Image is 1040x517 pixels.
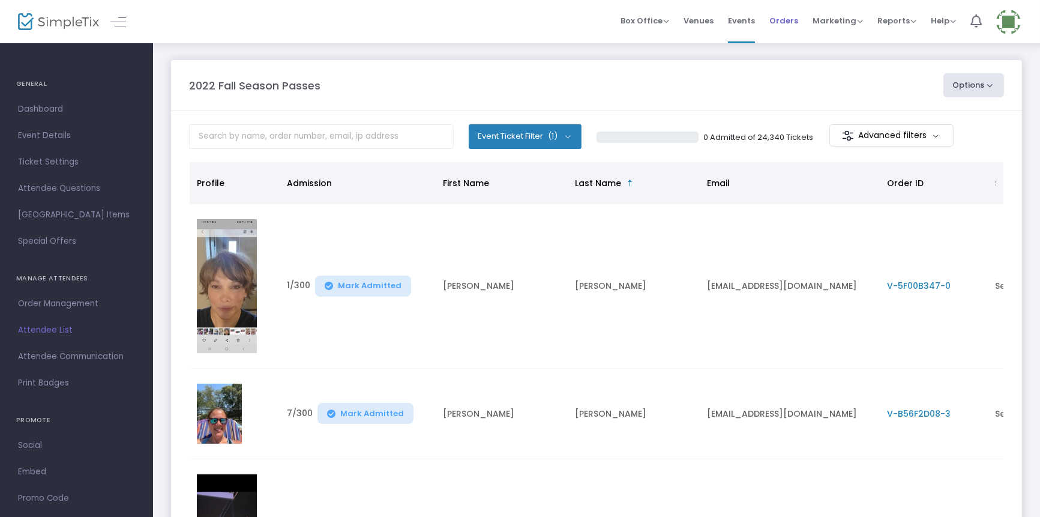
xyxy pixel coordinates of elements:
span: (1) [548,132,558,141]
span: Orders [769,5,798,36]
span: Admission [287,177,332,189]
img: Attendee profile image [197,384,242,444]
span: Ticket Settings [18,154,135,170]
span: Order Management [18,296,135,312]
td: [PERSON_NAME] [568,204,700,369]
td: [PERSON_NAME] [568,369,700,459]
span: 7/300 [287,407,313,425]
img: Attendee profile image [197,219,257,353]
span: First Name [443,177,489,189]
td: [PERSON_NAME] [436,204,568,369]
span: Mark Admitted [338,281,401,291]
img: filter [842,130,854,142]
span: Dashboard [18,101,135,117]
h4: MANAGE ATTENDEES [16,267,137,291]
span: Attendee List [18,322,135,338]
button: Mark Admitted [317,403,413,424]
m-panel-title: 2022 Fall Season Passes [189,77,320,94]
span: Promo Code [18,491,135,506]
span: V-B56F2D08-3 [887,408,951,420]
span: Order ID [887,177,924,189]
button: Event Ticket Filter(1) [469,124,582,148]
span: Embed [18,464,135,480]
span: Venues [684,5,714,36]
span: [GEOGRAPHIC_DATA] Items [18,207,135,223]
input: Search by name, order number, email, ip address [189,124,454,149]
th: Profile [190,162,280,204]
p: 0 Admitted of 24,340 Tickets [703,132,813,144]
span: Print Badges [18,375,135,391]
button: Mark Admitted [315,276,411,297]
span: Section [995,177,1027,189]
span: V-5F00B347-0 [887,280,951,292]
span: Mark Admitted [340,409,404,419]
td: [EMAIL_ADDRESS][DOMAIN_NAME] [700,204,880,369]
span: Marketing [813,15,863,26]
span: Email [707,177,730,189]
span: Last Name [575,177,621,189]
span: Box Office [621,15,669,26]
span: Help [931,15,956,26]
span: Reports [877,15,916,26]
span: 1/300 [287,279,310,297]
button: Options [943,73,1005,97]
span: Event Details [18,128,135,144]
span: Special Offers [18,234,135,249]
span: Sortable [625,178,635,188]
m-button: Advanced filters [829,124,954,147]
td: [PERSON_NAME] [436,369,568,459]
span: Social [18,438,135,453]
td: [EMAIL_ADDRESS][DOMAIN_NAME] [700,369,880,459]
span: Attendee Communication [18,349,135,364]
h4: GENERAL [16,72,137,96]
span: Attendee Questions [18,181,135,196]
span: Events [728,5,755,36]
h4: PROMOTE [16,408,137,432]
